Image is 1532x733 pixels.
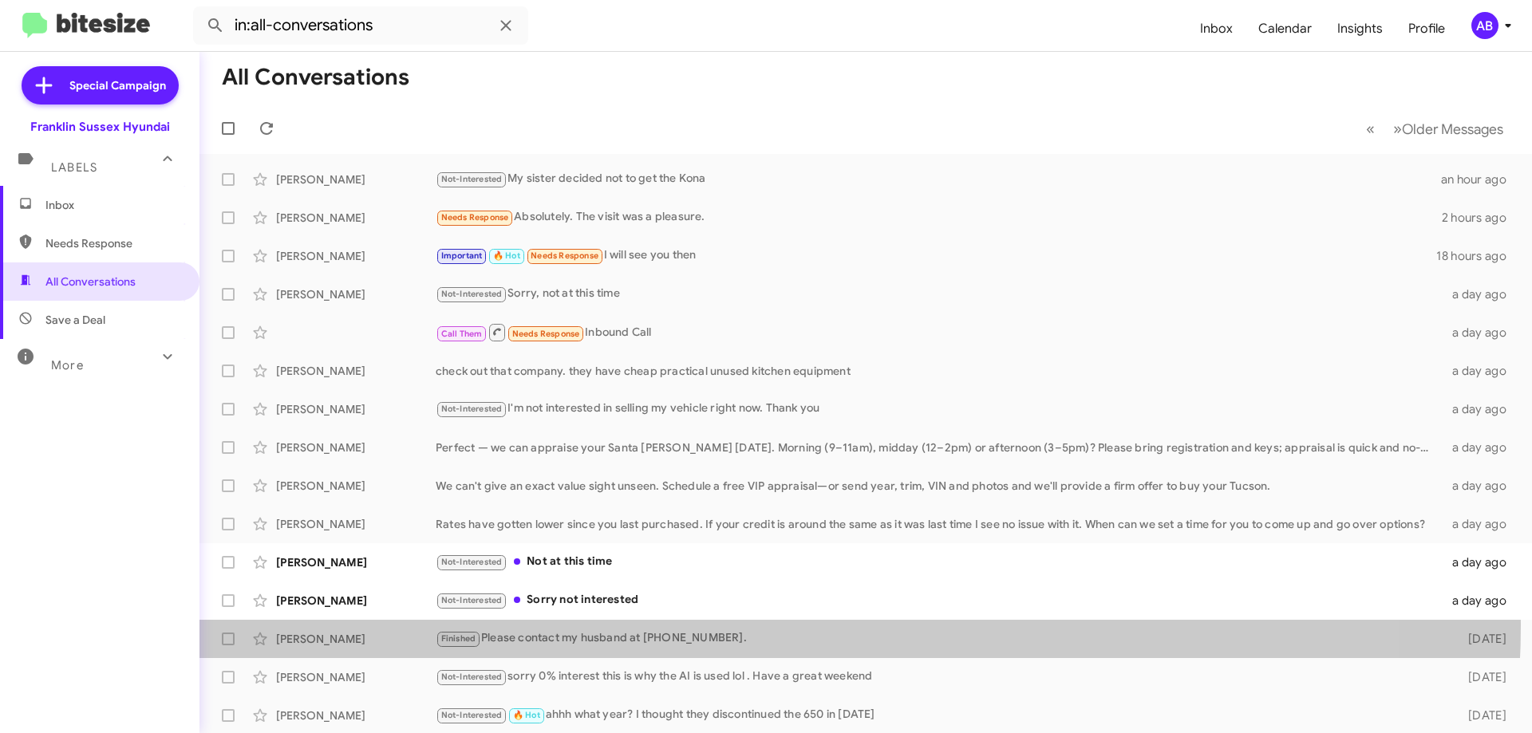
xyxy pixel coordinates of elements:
a: Profile [1396,6,1458,52]
span: Older Messages [1402,120,1503,138]
div: an hour ago [1441,171,1519,187]
div: a day ago [1443,516,1519,532]
div: [PERSON_NAME] [276,401,436,417]
span: Needs Response [441,212,509,223]
div: [DATE] [1443,669,1519,685]
span: 🔥 Hot [493,250,520,261]
span: Labels [51,160,97,175]
span: All Conversations [45,274,136,290]
span: Not-Interested [441,174,503,184]
span: Needs Response [45,235,181,251]
div: We can't give an exact value sight unseen. Schedule a free VIP appraisal—or send year, trim, VIN ... [436,478,1443,494]
div: Franklin Sussex Hyundai [30,119,170,135]
div: a day ago [1443,325,1519,341]
div: [DATE] [1443,631,1519,647]
div: [PERSON_NAME] [276,707,436,723]
nav: Page navigation example [1357,112,1513,145]
span: Important [441,250,483,261]
span: More [51,358,84,372]
div: [PERSON_NAME] [276,171,436,187]
div: [PERSON_NAME] [276,286,436,302]
span: 🔥 Hot [513,710,540,720]
span: Finished [441,633,476,644]
div: I will see you then [436,246,1436,265]
span: Not-Interested [441,404,503,414]
div: 2 hours ago [1442,210,1519,226]
div: 18 hours ago [1436,248,1519,264]
a: Special Campaign [22,66,179,104]
div: [PERSON_NAME] [276,248,436,264]
div: Sorry, not at this time [436,285,1443,303]
div: [PERSON_NAME] [276,363,436,379]
span: Not-Interested [441,710,503,720]
span: Not-Interested [441,557,503,567]
div: [PERSON_NAME] [276,516,436,532]
div: I'm not interested in selling my vehicle right now. Thank you [436,400,1443,418]
a: Insights [1325,6,1396,52]
div: [PERSON_NAME] [276,631,436,647]
div: Inbound Call [436,322,1443,342]
div: a day ago [1443,478,1519,494]
div: AB [1471,12,1498,39]
div: Perfect — we can appraise your Santa [PERSON_NAME] [DATE]. Morning (9–11am), midday (12–2pm) or a... [436,439,1443,455]
span: Save a Deal [45,312,105,328]
div: [PERSON_NAME] [276,210,436,226]
button: Previous [1356,112,1384,145]
a: Calendar [1246,6,1325,52]
span: Not-Interested [441,595,503,605]
div: Sorry not interested [436,591,1443,609]
a: Inbox [1187,6,1246,52]
div: a day ago [1443,286,1519,302]
button: AB [1458,12,1514,39]
div: check out that company. they have cheap practical unused kitchen equipment [436,363,1443,379]
h1: All Conversations [222,65,409,90]
div: a day ago [1443,363,1519,379]
div: [PERSON_NAME] [276,593,436,609]
div: a day ago [1443,554,1519,570]
div: Not at this time [436,553,1443,571]
div: Absolutely. The visit was a pleasure. [436,208,1442,227]
div: [PERSON_NAME] [276,554,436,570]
span: Needs Response [512,329,580,339]
input: Search [193,6,528,45]
span: » [1393,119,1402,139]
div: Please contact my husband at [PHONE_NUMBER]. [436,629,1443,648]
span: Call Them [441,329,483,339]
div: a day ago [1443,593,1519,609]
div: [PERSON_NAME] [276,669,436,685]
div: [PERSON_NAME] [276,439,436,455]
span: « [1366,119,1375,139]
div: a day ago [1443,439,1519,455]
div: ahhh what year? I thought they discontinued the 650 in [DATE] [436,706,1443,724]
span: Inbox [45,197,181,213]
div: a day ago [1443,401,1519,417]
span: Needs Response [531,250,598,261]
span: Special Campaign [69,77,166,93]
span: Not-Interested [441,289,503,299]
button: Next [1384,112,1513,145]
span: Not-Interested [441,672,503,682]
div: [PERSON_NAME] [276,478,436,494]
div: Rates have gotten lower since you last purchased. If your credit is around the same as it was las... [436,516,1443,532]
div: sorry 0% interest this is why the AI is used lol . Have a great weekend [436,668,1443,686]
div: My sister decided not to get the Kona [436,170,1441,188]
div: [DATE] [1443,707,1519,723]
